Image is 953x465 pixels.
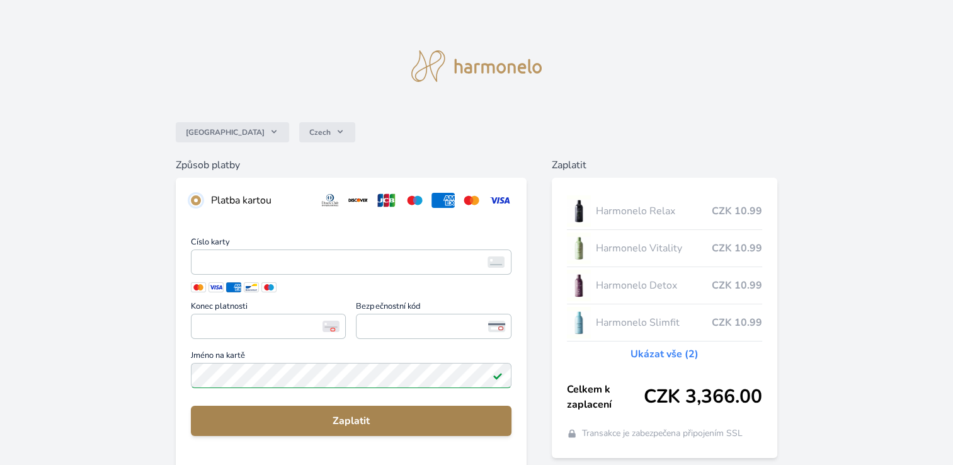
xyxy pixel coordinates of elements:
img: Platné pole [493,370,503,381]
img: CLEAN_RELAX_se_stinem_x-lo.jpg [567,195,591,227]
div: Platba kartou [211,193,309,208]
span: Číslo karty [191,238,511,250]
span: Transakce je zabezpečena připojením SSL [582,427,743,440]
img: card [488,256,505,268]
iframe: Iframe pro bezpečnostní kód [362,318,506,335]
span: CZK 10.99 [712,278,762,293]
img: Konec platnosti [322,321,340,332]
span: Harmonelo Detox [596,278,712,293]
span: Celkem k zaplacení [567,382,644,412]
h6: Způsob platby [176,158,527,173]
iframe: Iframe pro číslo karty [197,253,506,271]
span: CZK 10.99 [712,204,762,219]
span: Konec platnosti [191,302,346,314]
img: visa.svg [488,193,511,208]
span: Harmonelo Relax [596,204,712,219]
input: Jméno na kartěPlatné pole [191,363,511,388]
h6: Zaplatit [552,158,777,173]
iframe: Iframe pro datum vypršení platnosti [197,318,341,335]
span: Harmonelo Slimfit [596,315,712,330]
span: CZK 10.99 [712,315,762,330]
img: mc.svg [460,193,483,208]
span: CZK 10.99 [712,241,762,256]
span: Zaplatit [201,413,501,428]
button: [GEOGRAPHIC_DATA] [176,122,289,142]
img: discover.svg [346,193,370,208]
img: logo.svg [411,50,542,82]
img: amex.svg [431,193,455,208]
img: CLEAN_VITALITY_se_stinem_x-lo.jpg [567,233,591,264]
span: CZK 3,366.00 [644,386,762,408]
img: jcb.svg [375,193,398,208]
span: Czech [309,127,331,137]
img: diners.svg [319,193,342,208]
span: Bezpečnostní kód [356,302,511,314]
img: SLIMFIT_se_stinem_x-lo.jpg [567,307,591,338]
img: maestro.svg [403,193,426,208]
span: [GEOGRAPHIC_DATA] [186,127,265,137]
button: Zaplatit [191,406,511,436]
a: Ukázat vše (2) [631,347,699,362]
span: Jméno na kartě [191,352,511,363]
button: Czech [299,122,355,142]
span: Harmonelo Vitality [596,241,712,256]
img: DETOX_se_stinem_x-lo.jpg [567,270,591,301]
